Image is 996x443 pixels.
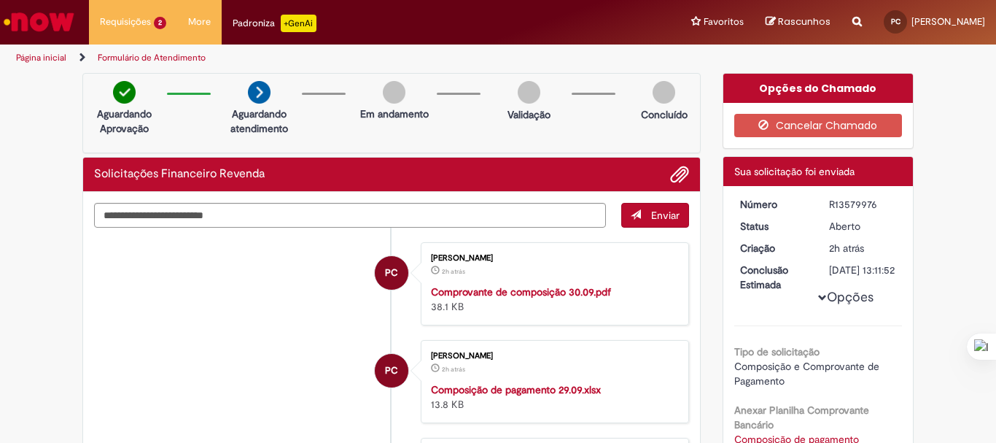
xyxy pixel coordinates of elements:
[98,52,206,63] a: Formulário de Atendimento
[891,17,900,26] span: PC
[829,197,897,212] div: R13579976
[281,15,316,32] p: +GenAi
[651,209,680,222] span: Enviar
[11,45,653,72] ul: Trilhas de página
[829,242,864,255] time: 30/09/2025 09:11:48
[442,267,465,276] span: 2h atrás
[729,241,819,255] dt: Criação
[233,15,316,32] div: Padroniza
[383,81,405,104] img: img-circle-grey.png
[248,81,271,104] img: arrow-next.png
[442,267,465,276] time: 30/09/2025 09:11:37
[113,81,136,104] img: check-circle-green.png
[16,52,66,63] a: Página inicial
[154,17,166,29] span: 2
[734,165,855,178] span: Sua solicitação foi enviada
[704,15,744,29] span: Favoritos
[829,241,897,255] div: 30/09/2025 09:11:48
[100,15,151,29] span: Requisições
[89,107,160,136] p: Aguardando Aprovação
[911,15,985,28] span: [PERSON_NAME]
[766,15,830,29] a: Rascunhos
[188,15,211,29] span: More
[360,107,429,121] p: Em andamento
[94,168,265,181] h2: Solicitações Financeiro Revenda Histórico de tíquete
[94,203,606,228] textarea: Digite sua mensagem aqui...
[734,404,869,431] b: Anexar Planilha Comprovante Bancário
[375,256,408,290] div: Pedro Campelo
[734,114,903,137] button: Cancelar Chamado
[224,107,295,136] p: Aguardando atendimento
[729,219,819,234] dt: Status
[734,360,882,388] span: Composição e Comprovante de Pagamento
[375,354,408,388] div: Pedro Campelo
[723,74,914,103] div: Opções do Chamado
[621,203,689,228] button: Enviar
[729,197,819,212] dt: Número
[829,219,897,234] div: Aberto
[385,255,398,290] span: PC
[1,7,77,36] img: ServiceNow
[729,263,819,292] dt: Conclusão Estimada
[431,382,674,412] div: 13.8 KB
[442,365,465,374] time: 30/09/2025 09:11:32
[431,352,674,361] div: [PERSON_NAME]
[431,285,611,298] a: Comprovante de composição 30.09.pdf
[653,81,675,104] img: img-circle-grey.png
[778,15,830,28] span: Rascunhos
[641,107,688,122] p: Concluído
[431,383,601,396] a: Composição de pagamento 29.09.xlsx
[507,107,550,122] p: Validação
[829,263,897,277] div: [DATE] 13:11:52
[385,353,398,388] span: PC
[431,285,674,314] div: 38.1 KB
[734,345,820,358] b: Tipo de solicitação
[518,81,540,104] img: img-circle-grey.png
[442,365,465,374] span: 2h atrás
[431,254,674,263] div: [PERSON_NAME]
[829,242,864,255] span: 2h atrás
[670,165,689,184] button: Adicionar anexos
